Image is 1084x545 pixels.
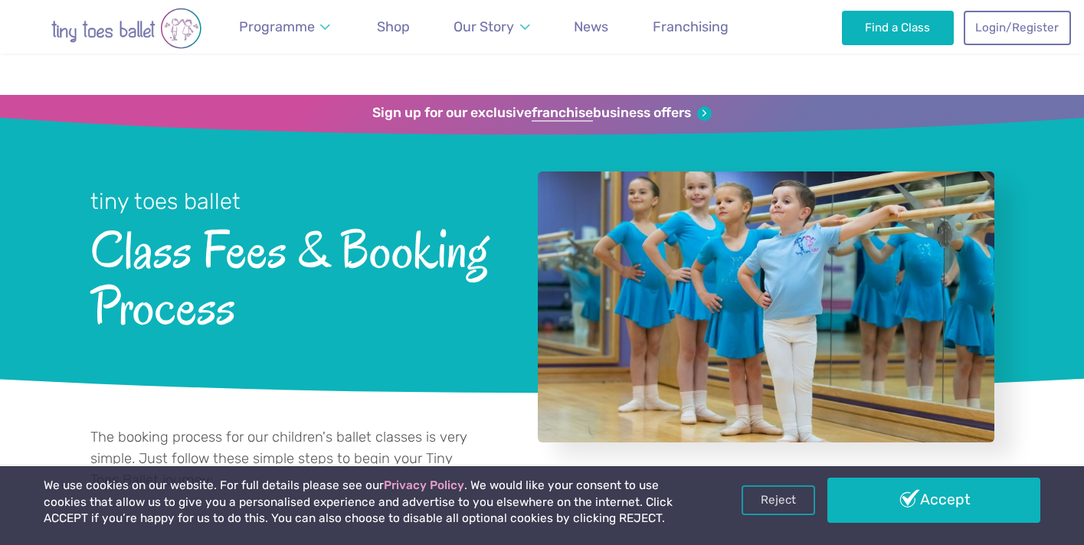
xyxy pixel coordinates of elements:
[646,10,735,44] a: Franchising
[532,105,593,122] strong: franchise
[384,478,464,492] a: Privacy Policy
[653,18,729,34] span: Franchising
[90,188,241,214] small: tiny toes ballet
[454,18,514,34] span: Our Story
[239,18,315,34] span: Programme
[44,478,692,527] p: We use cookies on our website. For full details please see our . We would like your consent to us...
[377,18,410,34] span: Shop
[567,10,615,44] a: News
[964,11,1071,44] a: Login/Register
[842,11,955,44] a: Find a Class
[19,8,234,49] img: tiny toes ballet
[742,485,815,514] a: Reject
[232,10,338,44] a: Programme
[447,10,537,44] a: Our Story
[90,427,470,491] p: The booking process for our children's ballet classes is very simple. Just follow these simple st...
[90,217,497,335] span: Class Fees & Booking Process
[574,18,608,34] span: News
[827,478,1041,522] a: Accept
[370,10,417,44] a: Shop
[372,105,712,122] a: Sign up for our exclusivefranchisebusiness offers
